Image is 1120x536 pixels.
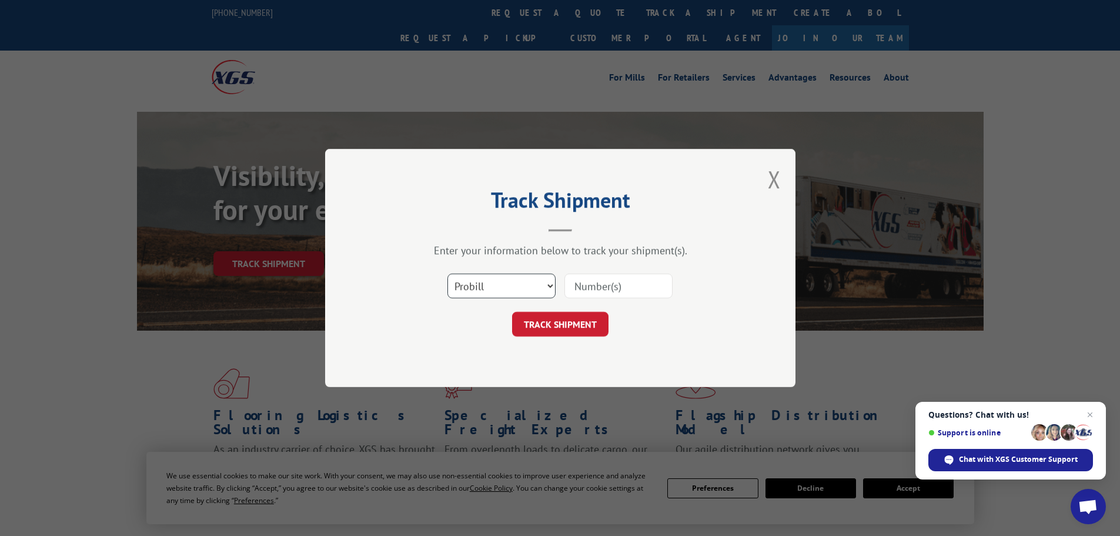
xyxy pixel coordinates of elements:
[928,449,1093,471] div: Chat with XGS Customer Support
[1071,489,1106,524] div: Open chat
[959,454,1078,465] span: Chat with XGS Customer Support
[928,428,1027,437] span: Support is online
[384,244,737,257] div: Enter your information below to track your shipment(s).
[512,312,609,337] button: TRACK SHIPMENT
[384,192,737,214] h2: Track Shipment
[768,164,781,195] button: Close modal
[928,410,1093,420] span: Questions? Chat with us!
[1083,408,1097,422] span: Close chat
[564,274,673,298] input: Number(s)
